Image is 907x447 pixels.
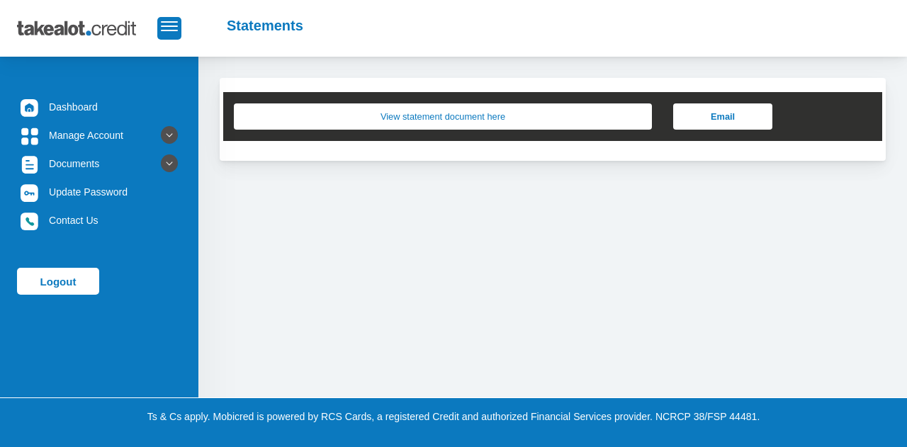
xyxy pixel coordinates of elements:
[227,17,303,34] h2: Statements
[234,103,652,130] button: View statement document here
[673,103,772,130] a: Email
[17,268,99,295] a: Logout
[60,409,847,424] p: Ts & Cs apply. Mobicred is powered by RCS Cards, a registered Credit and authorized Financial Ser...
[17,11,157,46] img: takealot_credit_logo.svg
[17,94,181,120] a: Dashboard
[17,122,181,149] a: Manage Account
[17,150,181,177] a: Documents
[17,207,181,234] a: Contact Us
[17,179,181,205] a: Update Password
